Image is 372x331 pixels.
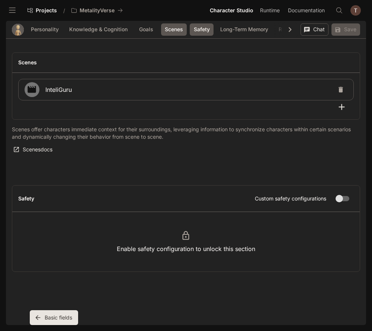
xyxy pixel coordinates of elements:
[190,23,214,36] button: Safety
[27,23,62,36] button: Personality
[285,3,330,18] a: Documentation
[65,23,131,36] button: Knowledge & Cognition
[68,3,126,18] button: All workspaces
[45,85,334,94] span: InteliGuru
[12,126,360,141] p: Scenes offer characters immediate context for their surroundings, leveraging information to synch...
[161,23,187,36] button: Scenes
[301,23,328,36] button: Chat
[36,7,57,14] span: Projects
[12,24,24,36] button: Open character avatar dialog
[255,195,326,202] label: Custom safety configurations
[350,5,361,16] img: User avatar
[332,3,347,18] button: Open Command Menu
[18,195,255,202] h4: Safety
[260,6,280,15] span: Runtime
[24,3,60,18] a: Go to projects
[348,3,363,18] button: User avatar
[12,144,54,156] a: Scenesdocs
[330,100,354,113] button: add scene
[257,3,284,18] a: Runtime
[60,7,68,15] div: /
[210,6,253,15] span: Character Studio
[134,23,158,36] button: Goals
[117,244,255,253] p: Enable safety configuration to unlock this section
[80,7,115,14] p: MetalityVerse
[12,24,24,36] div: Avatar image
[288,6,325,15] span: Documentation
[6,4,19,17] button: open drawer
[217,23,272,36] button: Long-Term Memory
[207,3,256,18] a: Character Studio
[18,59,354,66] h4: Scenes
[30,310,78,325] button: Basic fields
